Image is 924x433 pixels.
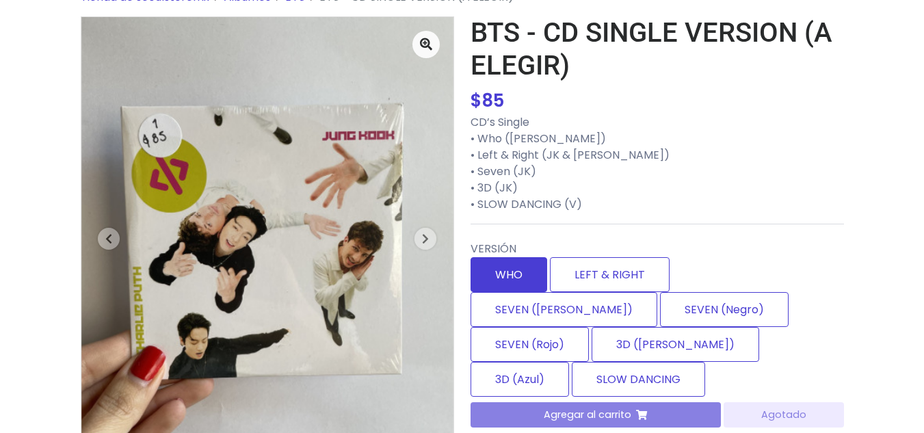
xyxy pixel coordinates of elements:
[471,257,547,292] label: WHO
[592,327,759,362] label: 3D ([PERSON_NAME])
[471,16,844,82] h1: BTS - CD SINGLE VERSION (A ELEGIR)
[471,235,844,402] div: VERSIÓN
[471,114,844,213] p: CD’s Single • Who ([PERSON_NAME]) • Left & Right (JK & [PERSON_NAME]) • Seven (JK) • 3D (JK) • SL...
[471,327,589,362] label: SEVEN (Rojo)
[550,257,670,292] label: LEFT & RIGHT
[481,88,504,113] span: 85
[471,88,844,114] div: $
[660,292,789,327] label: SEVEN (Negro)
[471,292,657,327] label: SEVEN ([PERSON_NAME])
[572,362,705,397] label: SLOW DANCING
[471,362,569,397] label: 3D (Azul)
